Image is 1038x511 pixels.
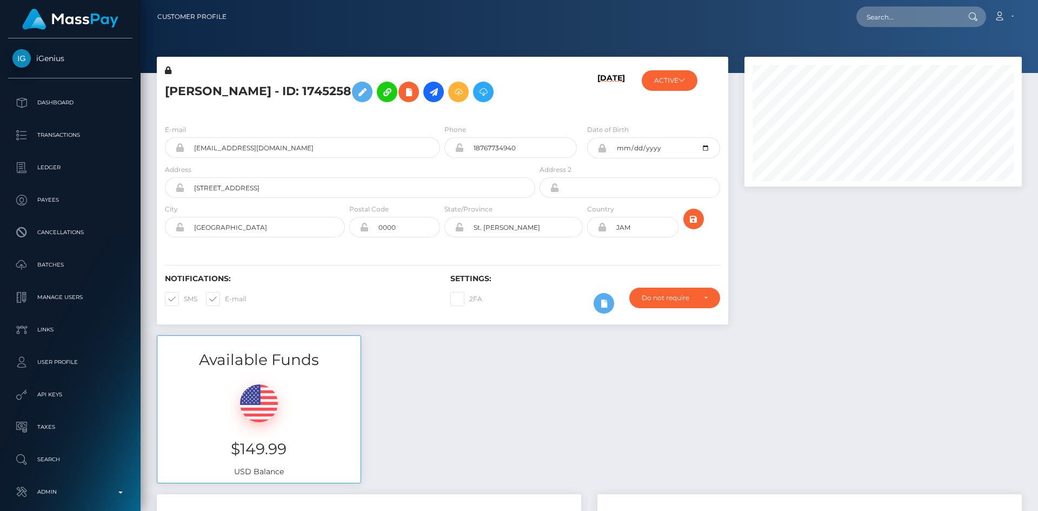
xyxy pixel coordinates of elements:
[540,165,571,175] label: Address 2
[642,70,697,91] button: ACTIVE
[12,419,128,435] p: Taxes
[12,95,128,111] p: Dashboard
[165,292,197,306] label: SMS
[8,349,132,376] a: User Profile
[444,125,466,135] label: Phone
[165,76,529,108] h5: [PERSON_NAME] - ID: 1745258
[423,82,444,102] a: Initiate Payout
[12,224,128,241] p: Cancellations
[22,9,118,30] img: MassPay Logo
[12,127,128,143] p: Transactions
[165,439,352,460] h3: $149.99
[8,284,132,311] a: Manage Users
[240,384,278,422] img: USD.png
[165,204,178,214] label: City
[12,289,128,306] p: Manage Users
[8,381,132,408] a: API Keys
[12,160,128,176] p: Ledger
[12,484,128,500] p: Admin
[12,452,128,468] p: Search
[8,316,132,343] a: Links
[587,204,614,214] label: Country
[8,446,132,473] a: Search
[157,371,361,483] div: USD Balance
[450,292,482,306] label: 2FA
[642,294,695,302] div: Do not require
[12,49,31,68] img: iGenius
[8,122,132,149] a: Transactions
[450,274,720,283] h6: Settings:
[12,322,128,338] p: Links
[165,165,191,175] label: Address
[8,54,132,63] span: iGenius
[597,74,625,111] h6: [DATE]
[8,414,132,441] a: Taxes
[856,6,958,27] input: Search...
[12,192,128,208] p: Payees
[349,204,389,214] label: Postal Code
[206,292,246,306] label: E-mail
[165,274,434,283] h6: Notifications:
[12,354,128,370] p: User Profile
[12,387,128,403] p: API Keys
[8,154,132,181] a: Ledger
[8,89,132,116] a: Dashboard
[8,251,132,278] a: Batches
[157,349,361,370] h3: Available Funds
[8,479,132,506] a: Admin
[8,187,132,214] a: Payees
[165,125,186,135] label: E-mail
[444,204,493,214] label: State/Province
[587,125,629,135] label: Date of Birth
[12,257,128,273] p: Batches
[157,5,227,28] a: Customer Profile
[8,219,132,246] a: Cancellations
[629,288,720,308] button: Do not require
